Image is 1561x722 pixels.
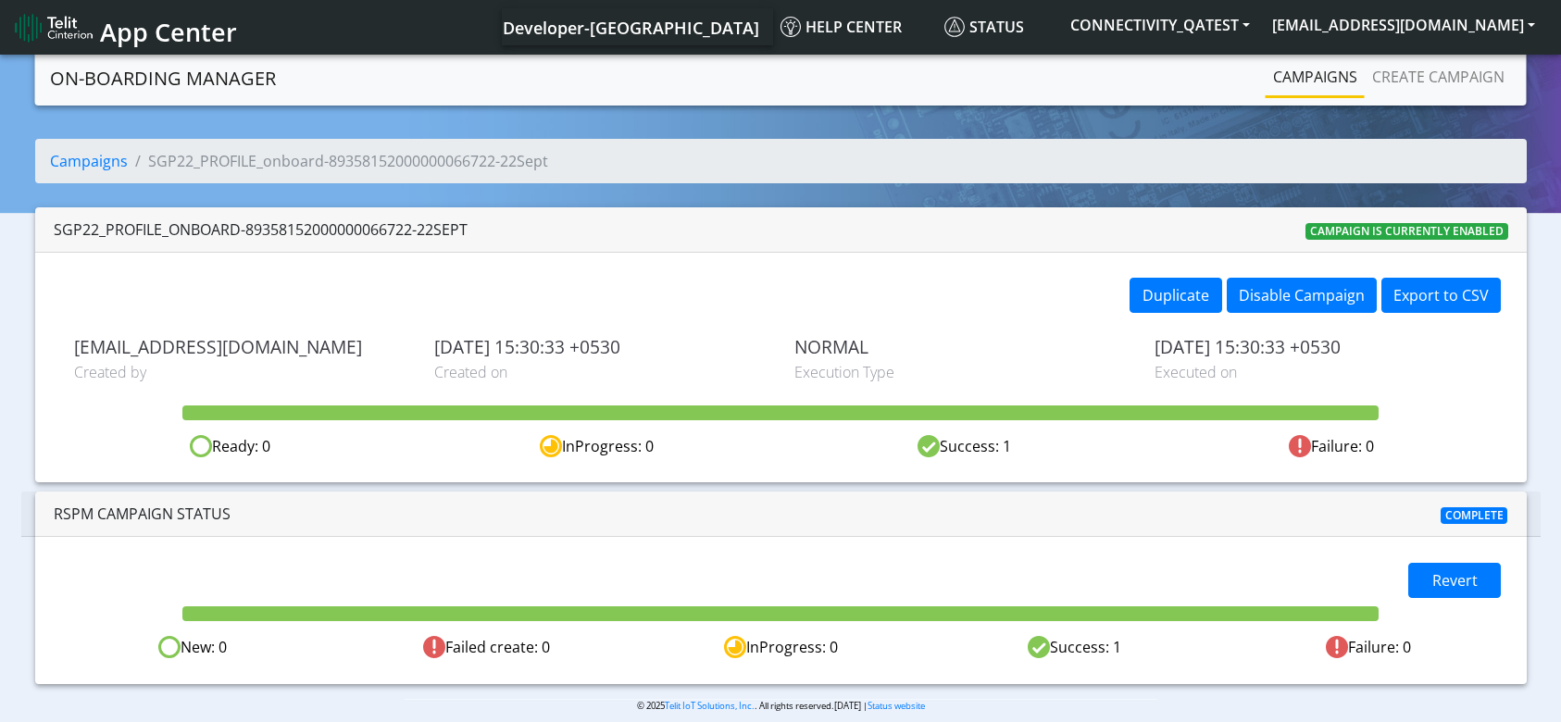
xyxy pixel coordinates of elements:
button: Disable Campaign [1227,278,1377,313]
div: Ready: 0 [46,435,414,458]
img: Failed [1326,636,1348,658]
span: Status [944,17,1024,37]
img: logo-telit-cinterion-gw-new.png [15,13,93,43]
a: Campaigns [50,151,128,171]
button: Export to CSV [1381,278,1501,313]
a: Your current platform instance [502,8,758,45]
a: Campaigns [1266,58,1365,95]
span: Developer-[GEOGRAPHIC_DATA] [503,17,759,39]
span: [DATE] 15:30:33 +0530 [1155,336,1487,357]
img: status.svg [944,17,965,37]
a: Status website [868,700,925,712]
a: Telit IoT Solutions, Inc. [665,700,755,712]
span: Help center [780,17,902,37]
span: [EMAIL_ADDRESS][DOMAIN_NAME] [74,336,406,357]
span: Revert [1432,570,1478,591]
div: InProgress: 0 [633,636,927,659]
span: RSPM Campaign Status [54,504,231,524]
button: Duplicate [1130,278,1222,313]
img: fail.svg [1289,435,1311,457]
p: © 2025 . All rights reserved.[DATE] | [405,699,1157,713]
img: In progress [724,636,746,658]
button: CONNECTIVITY_QATEST [1059,8,1261,42]
a: On-Boarding Manager [50,60,276,97]
img: Ready [158,636,181,658]
a: Help center [773,8,937,45]
div: InProgress: 0 [413,435,780,458]
button: Revert [1408,563,1501,598]
a: Status [937,8,1059,45]
span: Created on [434,361,767,383]
a: App Center [15,7,234,47]
img: success.svg [918,435,940,457]
div: SGP22_PROFILE_onboard-89358152000000066722-22Sept [54,218,468,241]
img: in-progress.svg [540,435,562,457]
nav: breadcrumb [35,139,1527,198]
div: Success: 1 [928,636,1221,659]
img: Success [1028,636,1050,658]
span: Created by [74,361,406,383]
span: NORMAL [794,336,1127,357]
span: Executed on [1155,361,1487,383]
div: New: 0 [46,636,340,659]
span: Complete [1441,507,1508,524]
span: [DATE] 15:30:33 +0530 [434,336,767,357]
span: App Center [100,15,237,49]
div: Failed create: 0 [340,636,633,659]
div: Success: 1 [780,435,1148,458]
div: Failure: 0 [1148,435,1516,458]
button: [EMAIL_ADDRESS][DOMAIN_NAME] [1261,8,1546,42]
img: Failed [423,636,445,658]
span: Campaign is currently enabled [1305,223,1508,240]
div: Failure: 0 [1221,636,1515,659]
li: SGP22_PROFILE_onboard-89358152000000066722-22Sept [128,150,548,172]
a: Create campaign [1365,58,1512,95]
img: ready.svg [190,435,212,457]
img: knowledge.svg [780,17,801,37]
span: Execution Type [794,361,1127,383]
